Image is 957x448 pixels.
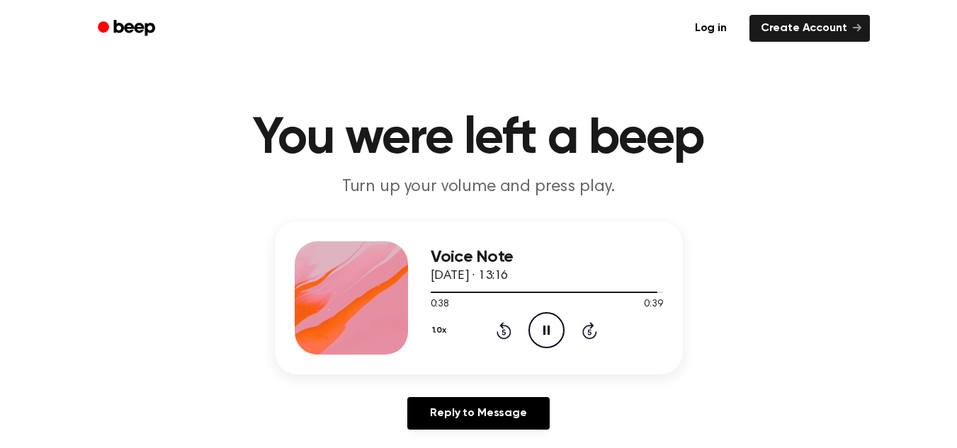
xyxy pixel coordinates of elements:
p: Turn up your volume and press play. [207,176,751,199]
span: 0:38 [431,297,449,312]
a: Create Account [749,15,870,42]
a: Beep [88,15,168,42]
a: Reply to Message [407,397,549,430]
h3: Voice Note [431,248,663,267]
h1: You were left a beep [116,113,842,164]
a: Log in [681,12,741,45]
button: 1.0x [431,318,452,343]
span: 0:39 [644,297,662,312]
span: [DATE] · 13:16 [431,270,509,282]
